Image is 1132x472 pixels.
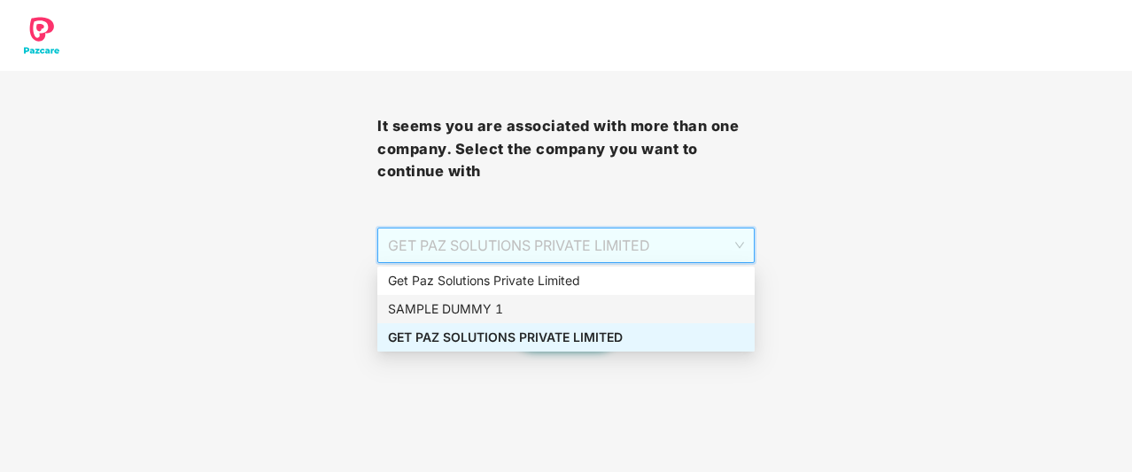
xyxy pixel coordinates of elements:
span: GET PAZ SOLUTIONS PRIVATE LIMITED [388,228,744,262]
div: GET PAZ SOLUTIONS PRIVATE LIMITED [377,323,755,352]
div: Get Paz Solutions Private Limited [388,271,744,290]
div: Get Paz Solutions Private Limited [377,267,755,295]
div: GET PAZ SOLUTIONS PRIVATE LIMITED [388,328,744,347]
div: SAMPLE DUMMY 1 [388,299,744,319]
div: SAMPLE DUMMY 1 [377,295,755,323]
h3: It seems you are associated with more than one company. Select the company you want to continue with [377,115,755,183]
